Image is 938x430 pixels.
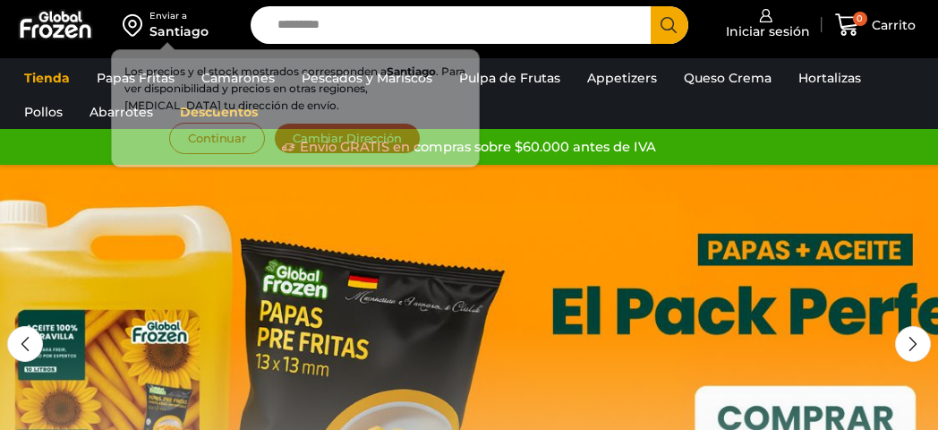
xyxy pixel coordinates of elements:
a: Tienda [15,61,79,95]
img: address-field-icon.svg [123,10,149,40]
strong: Santiago [387,64,436,78]
button: Cambiar Dirección [274,123,421,154]
a: Queso Crema [675,61,780,95]
button: Continuar [169,123,265,154]
a: Abarrotes [81,95,162,129]
a: Appetizers [578,61,666,95]
p: Los precios y el stock mostrados corresponden a . Para ver disponibilidad y precios en otras regi... [124,63,466,115]
a: Pollos [15,95,72,129]
span: 0 [853,12,867,26]
div: Santiago [149,22,209,40]
div: Enviar a [149,10,209,22]
a: Pulpa de Frutas [450,61,569,95]
button: Search button [651,6,688,44]
span: Carrito [867,16,916,34]
a: Hortalizas [789,61,870,95]
a: 0 Carrito [831,4,920,46]
span: Iniciar sesión [721,22,810,40]
a: Papas Fritas [88,61,183,95]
